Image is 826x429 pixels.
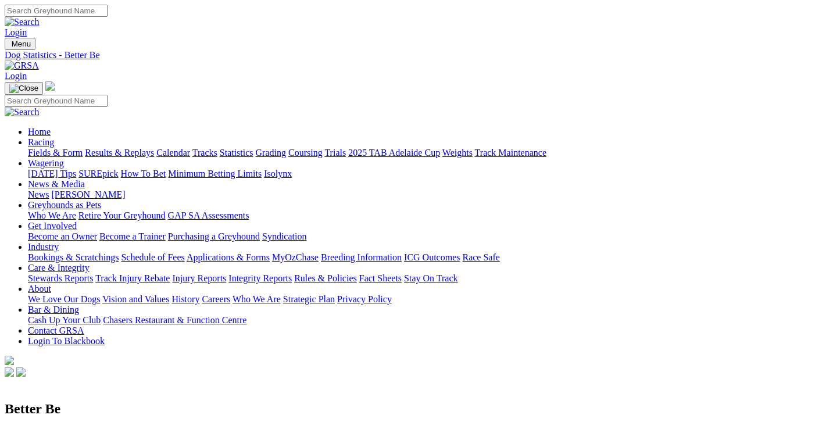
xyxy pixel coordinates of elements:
[28,315,821,326] div: Bar & Dining
[28,210,76,220] a: Who We Are
[28,210,821,221] div: Greyhounds as Pets
[28,190,821,200] div: News & Media
[28,169,821,179] div: Wagering
[5,38,35,50] button: Toggle navigation
[288,148,323,158] a: Coursing
[5,17,40,27] img: Search
[28,200,101,210] a: Greyhounds as Pets
[5,107,40,117] img: Search
[28,294,821,305] div: About
[442,148,473,158] a: Weights
[321,252,402,262] a: Breeding Information
[359,273,402,283] a: Fact Sheets
[28,169,76,178] a: [DATE] Tips
[28,137,54,147] a: Racing
[28,231,97,241] a: Become an Owner
[28,148,83,158] a: Fields & Form
[220,148,253,158] a: Statistics
[28,252,821,263] div: Industry
[28,242,59,252] a: Industry
[5,95,108,107] input: Search
[28,221,77,231] a: Get Involved
[95,273,170,283] a: Track Injury Rebate
[272,252,319,262] a: MyOzChase
[28,127,51,137] a: Home
[187,252,270,262] a: Applications & Forms
[28,305,79,314] a: Bar & Dining
[28,294,100,304] a: We Love Our Dogs
[168,169,262,178] a: Minimum Betting Limits
[5,27,27,37] a: Login
[103,315,246,325] a: Chasers Restaurant & Function Centre
[78,210,166,220] a: Retire Your Greyhound
[264,169,292,178] a: Isolynx
[262,231,306,241] a: Syndication
[337,294,392,304] a: Privacy Policy
[5,356,14,365] img: logo-grsa-white.png
[5,367,14,377] img: facebook.svg
[324,148,346,158] a: Trials
[12,40,31,48] span: Menu
[121,252,184,262] a: Schedule of Fees
[168,231,260,241] a: Purchasing a Greyhound
[9,84,38,93] img: Close
[28,284,51,294] a: About
[85,148,154,158] a: Results & Replays
[171,294,199,304] a: History
[5,50,821,60] a: Dog Statistics - Better Be
[233,294,281,304] a: Who We Are
[5,5,108,17] input: Search
[475,148,546,158] a: Track Maintenance
[404,273,457,283] a: Stay On Track
[28,273,93,283] a: Stewards Reports
[28,273,821,284] div: Care & Integrity
[51,190,125,199] a: [PERSON_NAME]
[156,148,190,158] a: Calendar
[168,210,249,220] a: GAP SA Assessments
[404,252,460,262] a: ICG Outcomes
[28,148,821,158] div: Racing
[256,148,286,158] a: Grading
[294,273,357,283] a: Rules & Policies
[348,148,440,158] a: 2025 TAB Adelaide Cup
[102,294,169,304] a: Vision and Values
[78,169,118,178] a: SUREpick
[28,263,90,273] a: Care & Integrity
[5,60,39,71] img: GRSA
[45,81,55,91] img: logo-grsa-white.png
[28,179,85,189] a: News & Media
[5,401,821,417] h2: Better Be
[462,252,499,262] a: Race Safe
[28,315,101,325] a: Cash Up Your Club
[5,71,27,81] a: Login
[228,273,292,283] a: Integrity Reports
[28,231,821,242] div: Get Involved
[192,148,217,158] a: Tracks
[16,367,26,377] img: twitter.svg
[283,294,335,304] a: Strategic Plan
[202,294,230,304] a: Careers
[28,252,119,262] a: Bookings & Scratchings
[28,158,64,168] a: Wagering
[28,190,49,199] a: News
[99,231,166,241] a: Become a Trainer
[5,82,43,95] button: Toggle navigation
[121,169,166,178] a: How To Bet
[28,326,84,335] a: Contact GRSA
[28,336,105,346] a: Login To Blackbook
[172,273,226,283] a: Injury Reports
